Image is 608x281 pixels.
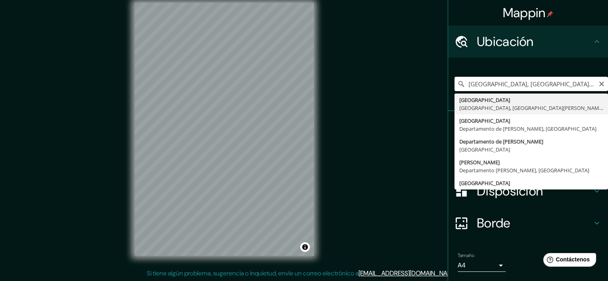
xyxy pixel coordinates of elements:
iframe: Lanzador de widgets de ayuda [537,250,599,272]
div: Ubicación [448,26,608,58]
a: [EMAIL_ADDRESS][DOMAIN_NAME] [359,269,457,277]
font: Disposición [477,183,543,199]
div: Estilo [448,143,608,175]
font: Departamento [PERSON_NAME], [GEOGRAPHIC_DATA] [459,167,589,174]
img: pin-icon.png [547,11,553,17]
font: Departamento de [PERSON_NAME], [GEOGRAPHIC_DATA] [459,125,596,132]
font: A4 [458,261,466,269]
div: Patas [448,111,608,143]
input: Elige tu ciudad o zona [455,77,608,91]
font: [GEOGRAPHIC_DATA] [459,179,510,187]
font: Tamaño [458,252,474,259]
font: Ubicación [477,33,534,50]
font: Departamento de [PERSON_NAME] [459,138,543,145]
font: [GEOGRAPHIC_DATA] [459,146,510,153]
font: [GEOGRAPHIC_DATA] [459,96,510,104]
div: Borde [448,207,608,239]
div: Disposición [448,175,608,207]
font: [PERSON_NAME] [459,159,500,166]
button: Activar o desactivar atribución [300,242,310,252]
div: A4 [458,259,506,272]
button: Claro [598,80,605,87]
font: [GEOGRAPHIC_DATA] [459,117,510,124]
canvas: Mapa [135,3,314,256]
font: Borde [477,215,510,231]
font: Si tiene algún problema, sugerencia o inquietud, envíe un correo electrónico a [147,269,359,277]
font: Mappin [503,4,546,21]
